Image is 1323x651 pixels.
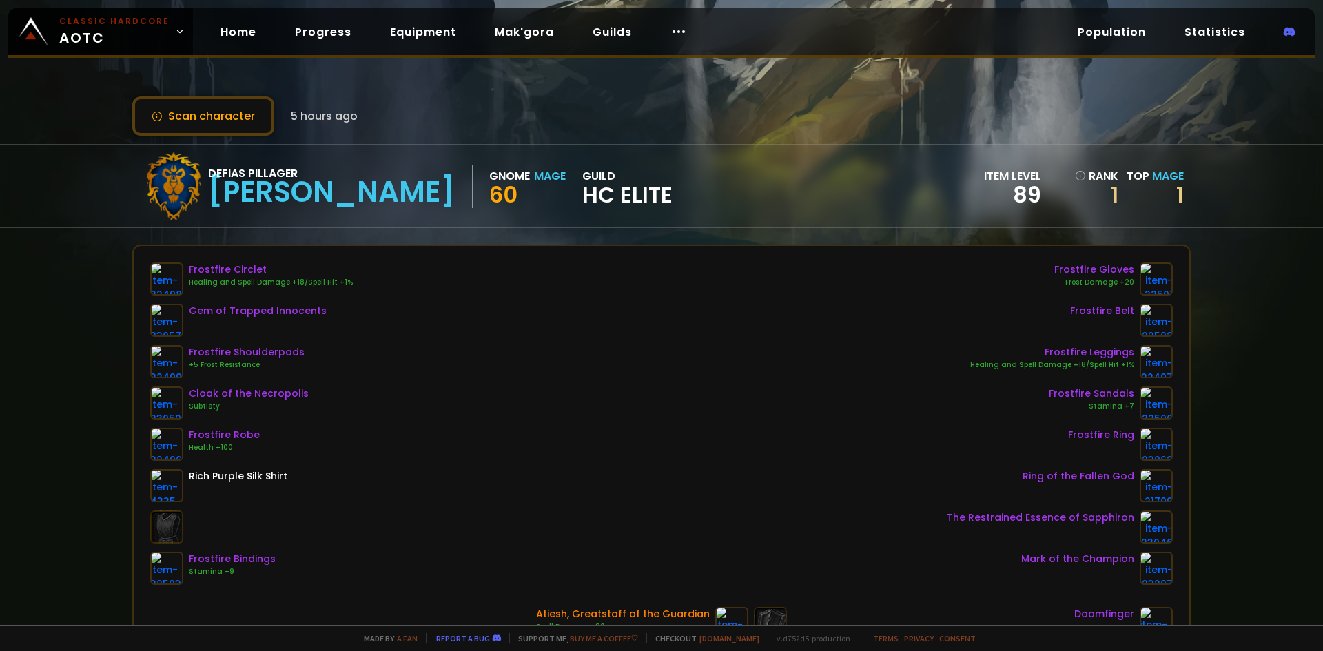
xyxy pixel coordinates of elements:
[1075,185,1118,205] a: 1
[189,386,309,401] div: Cloak of the Necropolis
[59,15,170,28] small: Classic Hardcore
[189,442,260,453] div: Health +100
[1176,179,1184,210] a: 1
[1140,262,1173,296] img: item-22501
[570,633,638,643] a: Buy me a coffee
[1054,262,1134,277] div: Frostfire Gloves
[8,8,193,55] a: Classic HardcoreAOTC
[189,345,305,360] div: Frostfire Shoulderpads
[132,96,274,136] button: Scan character
[150,345,183,378] img: item-22499
[1140,607,1173,640] img: item-22821
[904,633,934,643] a: Privacy
[509,633,638,643] span: Support me,
[984,167,1041,185] div: item level
[1140,428,1173,461] img: item-23062
[189,262,353,277] div: Frostfire Circlet
[356,633,418,643] span: Made by
[1140,345,1173,378] img: item-22497
[1054,277,1134,288] div: Frost Damage +20
[1140,469,1173,502] img: item-21709
[1070,304,1134,318] div: Frostfire Belt
[1068,428,1134,442] div: Frostfire Ring
[582,167,673,205] div: guild
[582,185,673,205] span: HC Elite
[150,552,183,585] img: item-22503
[582,18,643,46] a: Guilds
[150,304,183,337] img: item-23057
[150,386,183,420] img: item-23050
[291,107,358,125] span: 5 hours ago
[947,510,1134,525] div: The Restrained Essence of Sapphiron
[189,469,287,484] div: Rich Purple Silk Shirt
[970,360,1134,371] div: Healing and Spell Damage +18/Spell Hit +1%
[189,552,276,566] div: Frostfire Bindings
[189,360,305,371] div: +5 Frost Resistance
[379,18,467,46] a: Equipment
[189,428,260,442] div: Frostfire Robe
[1021,552,1134,566] div: Mark of the Champion
[189,401,309,412] div: Subtlety
[489,179,517,210] span: 60
[768,633,850,643] span: v. d752d5 - production
[699,633,759,643] a: [DOMAIN_NAME]
[436,633,490,643] a: Report a bug
[284,18,362,46] a: Progress
[1140,304,1173,337] img: item-22502
[484,18,565,46] a: Mak'gora
[1067,18,1157,46] a: Population
[59,15,170,48] span: AOTC
[189,566,276,577] div: Stamina +9
[1023,469,1134,484] div: Ring of the Fallen God
[873,633,899,643] a: Terms
[1140,386,1173,420] img: item-22500
[1140,552,1173,585] img: item-23207
[536,607,710,621] div: Atiesh, Greatstaff of the Guardian
[150,469,183,502] img: item-4335
[646,633,759,643] span: Checkout
[208,165,455,182] div: Defias Pillager
[150,428,183,461] img: item-22496
[1049,386,1134,401] div: Frostfire Sandals
[1173,18,1256,46] a: Statistics
[489,167,530,185] div: Gnome
[1140,510,1173,544] img: item-23046
[534,167,566,185] div: Mage
[1075,167,1118,185] div: rank
[189,277,353,288] div: Healing and Spell Damage +18/Spell Hit +1%
[1049,401,1134,412] div: Stamina +7
[189,304,327,318] div: Gem of Trapped Innocents
[1074,607,1134,621] div: Doomfinger
[984,185,1041,205] div: 89
[1152,168,1184,184] span: Mage
[150,262,183,296] img: item-22498
[939,633,976,643] a: Consent
[1127,167,1184,185] div: Top
[536,621,710,632] div: Spell Damage +30
[715,607,748,640] img: item-22589
[970,345,1134,360] div: Frostfire Leggings
[397,633,418,643] a: a fan
[209,18,267,46] a: Home
[208,182,455,203] div: [PERSON_NAME]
